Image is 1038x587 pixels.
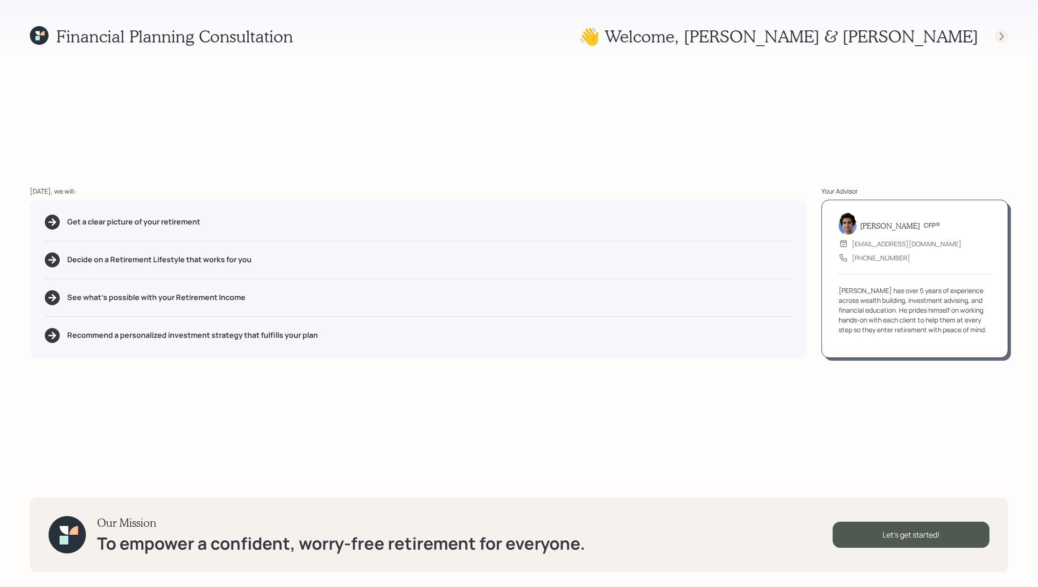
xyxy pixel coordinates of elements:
[852,239,961,249] div: [EMAIL_ADDRESS][DOMAIN_NAME]
[67,255,252,264] h5: Decide on a Retirement Lifestyle that works for you
[821,186,1008,196] div: Your Advisor
[852,253,910,263] div: [PHONE_NUMBER]
[97,516,585,530] h3: Our Mission
[860,221,920,230] h5: [PERSON_NAME]
[833,522,989,548] div: Let's get started!
[30,186,807,196] div: [DATE], we will:
[839,212,856,235] img: harrison-schaefer-headshot-2.png
[839,286,991,335] div: [PERSON_NAME] has over 5 years of experience across wealth building, investment advising, and fin...
[67,217,200,226] h5: Get a clear picture of your retirement
[56,26,293,46] h1: Financial Planning Consultation
[579,26,978,46] h1: 👋 Welcome , [PERSON_NAME] & [PERSON_NAME]
[924,222,940,230] h6: CFP®
[67,331,318,340] h5: Recommend a personalized investment strategy that fulfills your plan
[67,293,245,302] h5: See what's possible with your Retirement Income
[97,533,585,553] h1: To empower a confident, worry-free retirement for everyone.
